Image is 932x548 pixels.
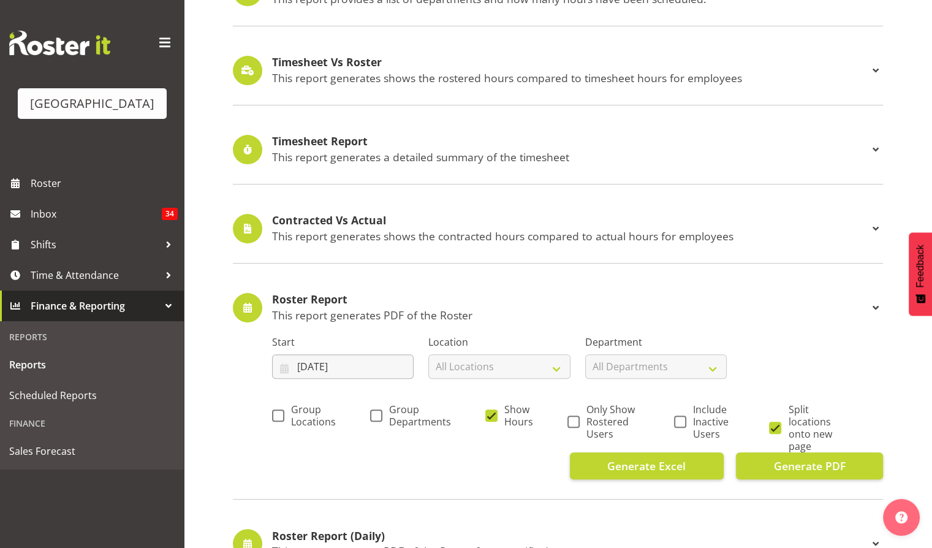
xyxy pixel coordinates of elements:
[30,94,154,113] div: [GEOGRAPHIC_DATA]
[3,349,181,380] a: Reports
[3,324,181,349] div: Reports
[272,354,414,379] input: Click to select...
[9,386,175,405] span: Scheduled Reports
[31,235,159,254] span: Shifts
[580,403,640,440] span: Only Show Rostered Users
[272,335,414,349] label: Start
[272,135,868,148] h4: Timesheet Report
[233,214,883,243] div: Contracted Vs Actual This report generates shows the contracted hours compared to actual hours fo...
[272,71,868,85] p: This report generates shows the rostered hours compared to timesheet hours for employees
[272,56,868,69] h4: Timesheet Vs Roster
[31,174,178,192] span: Roster
[9,356,175,374] span: Reports
[909,232,932,316] button: Feedback - Show survey
[233,293,883,322] div: Roster Report This report generates PDF of the Roster
[272,215,868,227] h4: Contracted Vs Actual
[233,135,883,164] div: Timesheet Report This report generates a detailed summary of the timesheet
[3,436,181,466] a: Sales Forecast
[31,297,159,315] span: Finance & Reporting
[31,266,159,284] span: Time & Attendance
[773,458,845,474] span: Generate PDF
[781,403,849,452] span: Split locations onto new page
[607,458,686,474] span: Generate Excel
[3,411,181,436] div: Finance
[736,452,883,479] button: Generate PDF
[428,335,570,349] label: Location
[272,294,868,306] h4: Roster Report
[9,31,110,55] img: Rosterit website logo
[585,335,727,349] label: Department
[686,403,735,440] span: Include Inactive Users
[3,380,181,411] a: Scheduled Reports
[9,442,175,460] span: Sales Forecast
[498,403,533,428] span: Show Hours
[31,205,162,223] span: Inbox
[272,150,868,164] p: This report generates a detailed summary of the timesheet
[272,229,868,243] p: This report generates shows the contracted hours compared to actual hours for employees
[162,208,178,220] span: 34
[382,403,451,428] span: Group Departments
[915,245,926,287] span: Feedback
[272,530,868,542] h4: Roster Report (Daily)
[895,511,907,523] img: help-xxl-2.png
[284,403,336,428] span: Group Locations
[570,452,724,479] button: Generate Excel
[233,56,883,85] div: Timesheet Vs Roster This report generates shows the rostered hours compared to timesheet hours fo...
[272,308,868,322] p: This report generates PDF of the Roster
